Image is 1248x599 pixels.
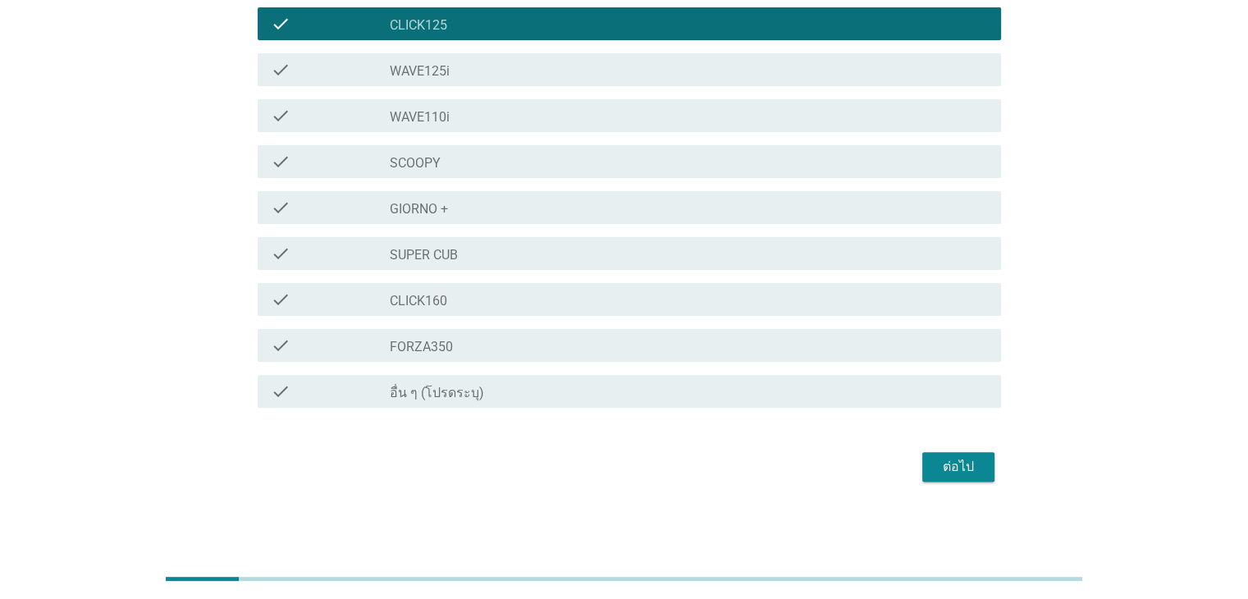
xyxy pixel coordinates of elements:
[390,17,447,34] label: CLICK125
[390,109,450,126] label: WAVE110i
[271,106,290,126] i: check
[390,247,458,263] label: SUPER CUB
[271,290,290,309] i: check
[271,382,290,401] i: check
[271,60,290,80] i: check
[390,63,450,80] label: WAVE125i
[271,198,290,217] i: check
[390,201,448,217] label: GIORNO +
[390,293,447,309] label: CLICK160
[390,155,441,171] label: SCOOPY
[922,452,994,482] button: ต่อไป
[271,14,290,34] i: check
[271,336,290,355] i: check
[271,244,290,263] i: check
[935,457,981,477] div: ต่อไป
[390,339,453,355] label: FORZA350
[271,152,290,171] i: check
[390,385,484,401] label: อื่น ๆ (โปรดระบุ)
